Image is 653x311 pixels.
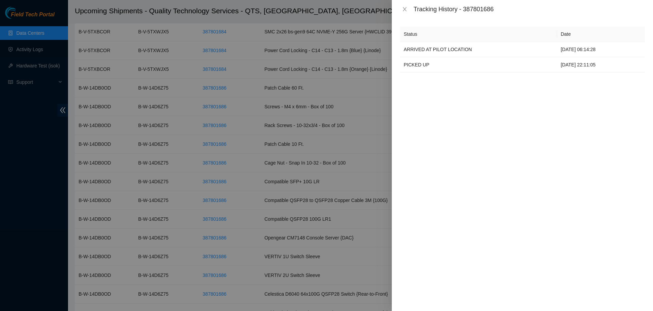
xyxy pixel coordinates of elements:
button: Close [400,6,409,13]
td: ARRIVED AT PILOT LOCATION [400,42,557,57]
td: [DATE] 06:14:28 [557,42,645,57]
th: Date [557,27,645,42]
span: close [402,6,407,12]
div: Tracking History - 387801686 [414,5,645,13]
th: Status [400,27,557,42]
td: [DATE] 22:11:05 [557,57,645,73]
td: PICKED UP [400,57,557,73]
